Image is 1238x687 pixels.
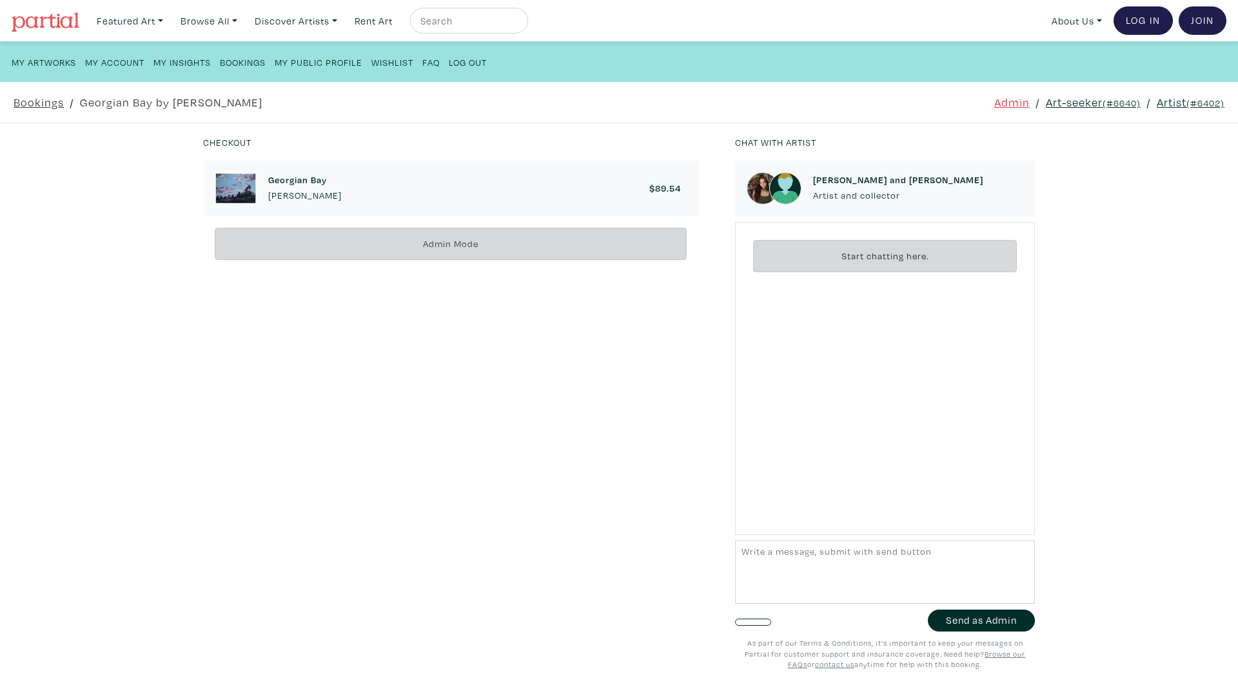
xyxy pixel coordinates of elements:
[14,94,64,111] a: Bookings
[153,56,211,68] small: My Insights
[85,56,144,68] small: My Account
[70,94,74,111] span: /
[1036,94,1040,111] span: /
[203,136,251,148] small: Checkout
[813,174,983,185] h6: [PERSON_NAME] and [PERSON_NAME]
[215,228,687,261] div: Admin Mode
[1186,97,1224,109] small: (#6402)
[371,56,413,68] small: Wishlist
[815,659,854,669] a: contact us
[753,240,1017,273] div: Start chatting here.
[91,8,169,34] a: Featured Art
[747,172,779,204] img: phpThumb.php
[220,53,266,70] a: Bookings
[249,8,343,34] a: Discover Artists
[371,53,413,70] a: Wishlist
[1157,94,1224,111] a: Artist(#6402)
[649,183,687,194] a: $89.54
[268,188,342,203] p: [PERSON_NAME]
[649,183,681,194] h6: $
[422,53,440,70] a: FAQ
[769,172,801,204] img: avatar.png
[275,56,362,68] small: My Public Profile
[449,56,487,68] small: Log Out
[85,53,144,70] a: My Account
[813,188,983,203] p: Artist and collector
[12,56,76,68] small: My Artworks
[349,8,398,34] a: Rent Art
[419,13,516,29] input: Search
[220,56,266,68] small: Bookings
[12,53,76,70] a: My Artworks
[1103,97,1141,109] small: (#6640)
[788,649,1025,670] a: Browse our FAQs
[153,53,211,70] a: My Insights
[1114,6,1173,35] a: Log In
[80,94,262,111] a: Georgian Bay by [PERSON_NAME]
[994,94,1030,111] a: Admin
[1046,8,1108,34] a: About Us
[1179,6,1226,35] a: Join
[928,610,1035,632] button: Send as Admin
[745,638,1025,669] small: As part of our Terms & Conditions, it's important to keep your messages on Partial for customer s...
[735,136,816,148] small: Chat with artist
[215,172,257,204] img: phpThumb.php
[655,182,681,194] span: 89.54
[449,53,487,70] a: Log Out
[268,174,342,202] a: Georgian Bay [PERSON_NAME]
[175,8,243,34] a: Browse All
[275,53,362,70] a: My Public Profile
[268,174,342,185] h6: Georgian Bay
[422,56,440,68] small: FAQ
[1046,94,1141,111] a: Art-seeker(#6640)
[1146,94,1151,111] span: /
